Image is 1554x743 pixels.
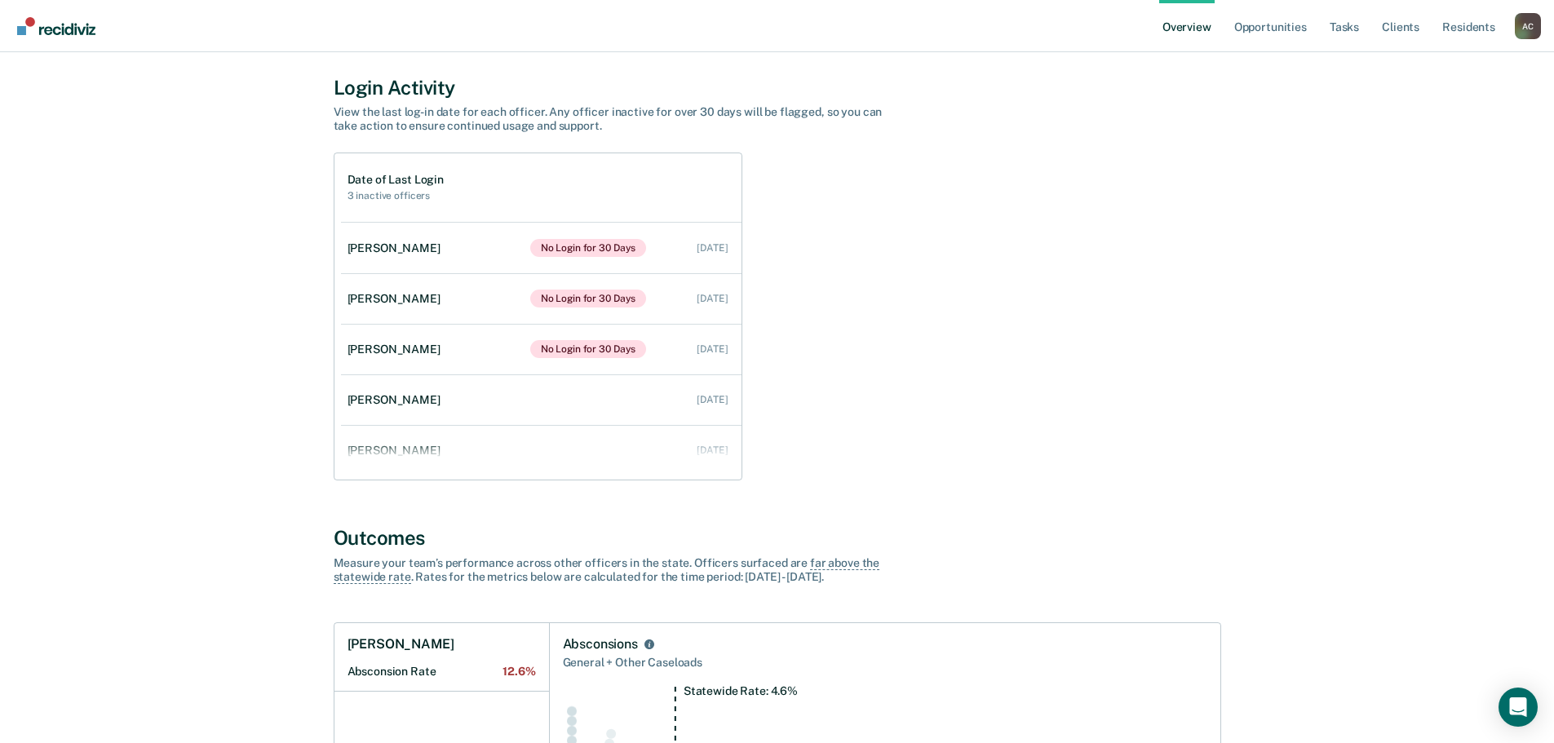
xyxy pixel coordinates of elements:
div: Open Intercom Messenger [1499,688,1538,727]
div: [DATE] [697,394,728,405]
div: [DATE] [697,343,728,355]
a: [PERSON_NAME] [DATE] [341,377,742,423]
div: A C [1515,13,1541,39]
a: [PERSON_NAME]No Login for 30 Days [DATE] [341,223,742,273]
div: [PERSON_NAME] [348,393,447,407]
div: [DATE] [697,242,728,254]
div: View the last log-in date for each officer. Any officer inactive for over 30 days will be flagged... [334,105,905,133]
div: [PERSON_NAME] [348,292,447,306]
div: General + Other Caseloads [563,652,1207,673]
div: Measure your team’s performance across other officer s in the state. Officer s surfaced are . Rat... [334,556,905,584]
h1: Date of Last Login [348,173,444,187]
div: Login Activity [334,76,1221,100]
span: far above the statewide rate [334,556,880,584]
tspan: Statewide Rate: 4.6% [683,684,797,697]
button: Profile dropdown button [1515,13,1541,39]
div: [DATE] [697,444,728,456]
div: Outcomes [334,526,1221,550]
h2: 3 inactive officers [348,190,444,201]
span: No Login for 30 Days [530,340,647,358]
span: No Login for 30 Days [530,290,647,307]
img: Recidiviz [17,17,95,35]
button: Absconsions [641,636,657,652]
span: No Login for 30 Days [530,239,647,257]
span: 12.6% [503,665,535,679]
a: [PERSON_NAME]No Login for 30 Days [DATE] [341,273,742,324]
h2: Absconsion Rate [348,665,536,679]
div: [PERSON_NAME] [348,241,447,255]
div: [PERSON_NAME] [348,343,447,356]
h1: [PERSON_NAME] [348,636,454,652]
a: [PERSON_NAME]Absconsion Rate12.6% [334,623,549,692]
a: [PERSON_NAME] [DATE] [341,427,742,474]
div: [DATE] [697,293,728,304]
a: [PERSON_NAME]No Login for 30 Days [DATE] [341,324,742,374]
div: [PERSON_NAME] [348,444,447,458]
div: Absconsions [563,636,638,652]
